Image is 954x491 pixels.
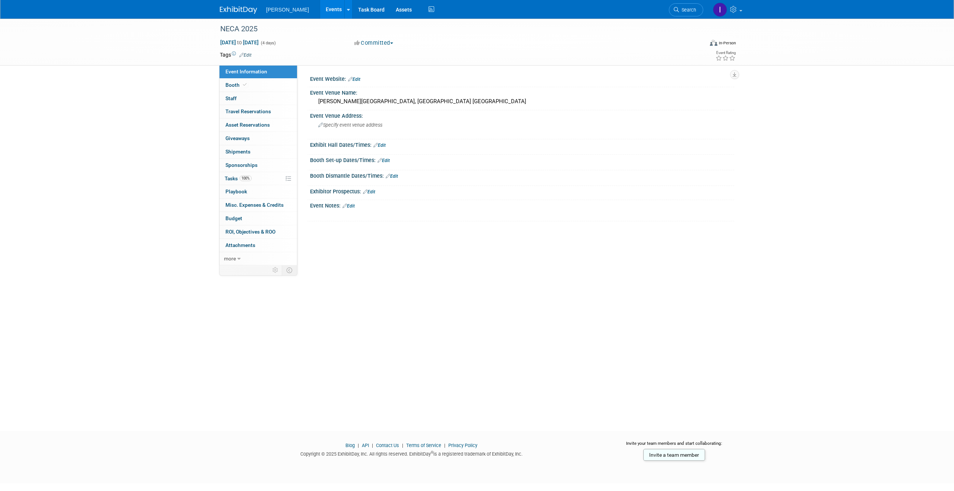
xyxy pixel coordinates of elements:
[225,189,247,194] span: Playbook
[225,135,250,141] span: Giveaways
[310,139,734,149] div: Exhibit Hall Dates/Times:
[218,22,692,36] div: NECA 2025
[240,175,252,181] span: 100%
[713,3,727,17] img: Isabella DeJulia
[219,118,297,132] a: Asset Reservations
[260,41,276,45] span: (4 days)
[220,6,257,14] img: ExhibitDay
[442,443,447,448] span: |
[225,108,271,114] span: Travel Reservations
[220,449,603,457] div: Copyright © 2025 ExhibitDay, Inc. All rights reserved. ExhibitDay is a registered trademark of Ex...
[710,40,717,46] img: Format-Inperson.png
[225,149,250,155] span: Shipments
[225,175,252,181] span: Tasks
[669,3,703,16] a: Search
[431,450,433,454] sup: ®
[679,7,696,13] span: Search
[718,40,736,46] div: In-Person
[219,105,297,118] a: Travel Reservations
[352,39,396,47] button: Committed
[225,242,255,248] span: Attachments
[386,174,398,179] a: Edit
[243,83,247,87] i: Booth reservation complete
[219,79,297,92] a: Booth
[362,443,369,448] a: API
[310,87,734,96] div: Event Venue Name:
[225,69,267,75] span: Event Information
[219,252,297,265] a: more
[225,95,237,101] span: Staff
[220,39,259,46] span: [DATE] [DATE]
[318,122,382,128] span: Specify event venue address
[219,225,297,238] a: ROI, Objectives & ROO
[225,162,258,168] span: Sponsorships
[310,73,734,83] div: Event Website:
[220,51,252,58] td: Tags
[239,53,252,58] a: Edit
[310,186,734,196] div: Exhibitor Prospectus:
[378,158,390,163] a: Edit
[342,203,355,209] a: Edit
[363,189,375,194] a: Edit
[310,170,734,180] div: Booth Dismantle Dates/Times:
[643,449,705,461] a: Invite a team member
[356,443,361,448] span: |
[225,82,248,88] span: Booth
[225,122,270,128] span: Asset Reservations
[219,159,297,172] a: Sponsorships
[376,443,399,448] a: Contact Us
[614,440,735,452] div: Invite your team members and start collaborating:
[659,39,736,50] div: Event Format
[219,239,297,252] a: Attachments
[219,92,297,105] a: Staff
[400,443,405,448] span: |
[282,265,297,275] td: Toggle Event Tabs
[225,215,242,221] span: Budget
[269,265,282,275] td: Personalize Event Tab Strip
[345,443,355,448] a: Blog
[370,443,375,448] span: |
[236,39,243,45] span: to
[219,65,297,78] a: Event Information
[310,200,734,210] div: Event Notes:
[715,51,736,55] div: Event Rating
[219,132,297,145] a: Giveaways
[316,96,729,107] div: [PERSON_NAME][GEOGRAPHIC_DATA], [GEOGRAPHIC_DATA] [GEOGRAPHIC_DATA]
[266,7,309,13] span: [PERSON_NAME]
[225,229,275,235] span: ROI, Objectives & ROO
[373,143,386,148] a: Edit
[219,145,297,158] a: Shipments
[219,172,297,185] a: Tasks100%
[219,199,297,212] a: Misc. Expenses & Credits
[219,185,297,198] a: Playbook
[406,443,441,448] a: Terms of Service
[310,110,734,120] div: Event Venue Address:
[219,212,297,225] a: Budget
[224,256,236,262] span: more
[448,443,477,448] a: Privacy Policy
[225,202,284,208] span: Misc. Expenses & Credits
[310,155,734,164] div: Booth Set-up Dates/Times:
[348,77,360,82] a: Edit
